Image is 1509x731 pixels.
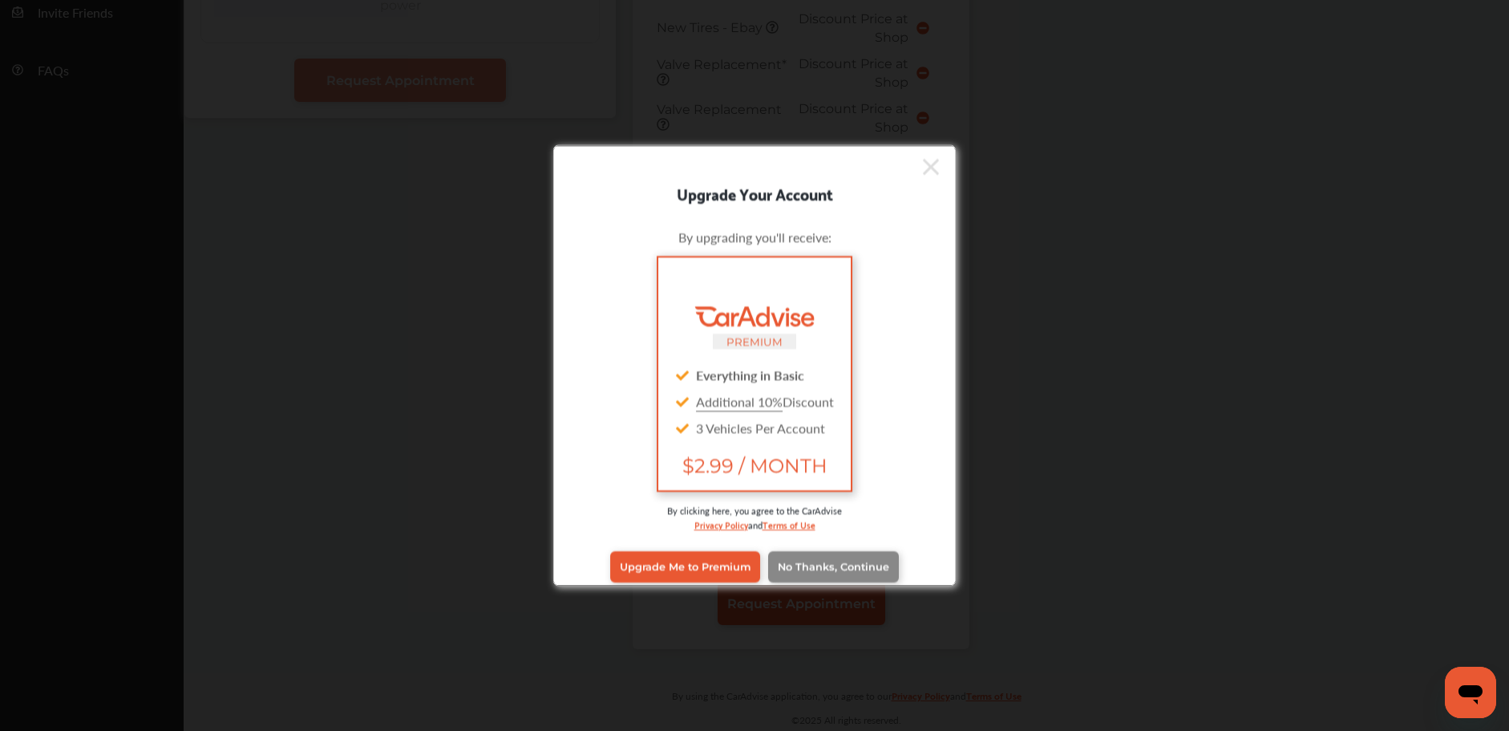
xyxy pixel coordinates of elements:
[578,227,931,246] div: By upgrading you'll receive:
[620,561,750,573] span: Upgrade Me to Premium
[778,561,889,573] span: No Thanks, Continue
[610,551,760,582] a: Upgrade Me to Premium
[554,180,955,205] div: Upgrade Your Account
[696,392,834,410] span: Discount
[671,414,838,441] div: 3 Vehicles Per Account
[1445,667,1496,718] iframe: Button to launch messaging window
[696,365,804,384] strong: Everything in Basic
[763,516,815,531] a: Terms of Use
[671,453,838,477] span: $2.99 / MONTH
[696,392,783,410] u: Additional 10%
[768,551,899,582] a: No Thanks, Continue
[694,516,748,531] a: Privacy Policy
[578,503,931,547] div: By clicking here, you agree to the CarAdvise and
[726,335,783,347] small: PREMIUM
